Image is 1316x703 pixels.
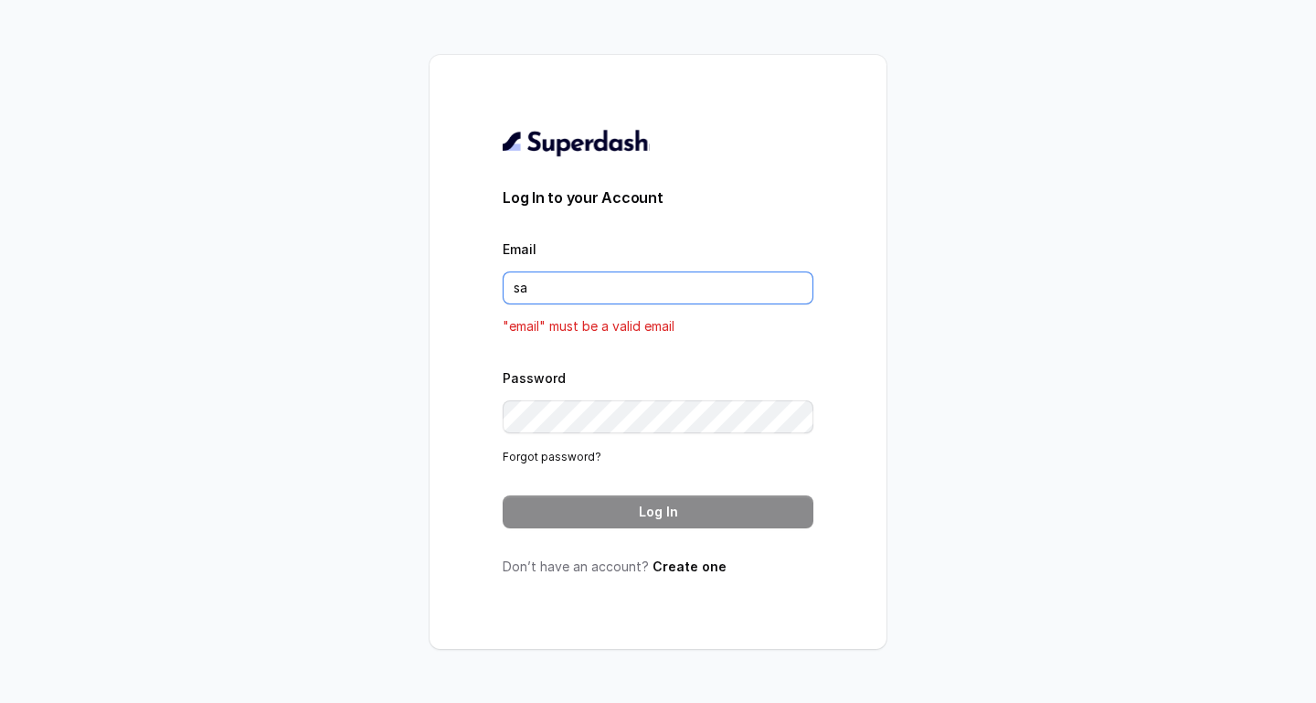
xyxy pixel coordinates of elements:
label: Email [503,241,536,257]
img: light.svg [503,128,650,157]
p: Don’t have an account? [503,558,813,576]
h3: Log In to your Account [503,186,813,208]
a: Create one [653,559,727,574]
p: "email" must be a valid email [503,315,813,337]
label: Password [503,370,566,386]
a: Forgot password? [503,450,601,463]
button: Log In [503,495,813,528]
input: youremail@example.com [503,272,813,304]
